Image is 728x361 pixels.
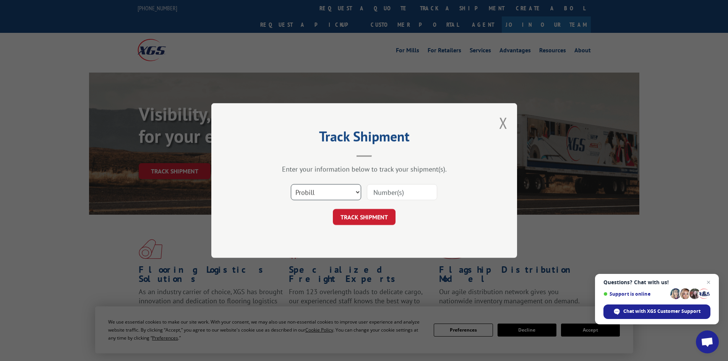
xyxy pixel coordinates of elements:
[250,165,479,173] div: Enter your information below to track your shipment(s).
[250,131,479,146] h2: Track Shipment
[603,291,668,297] span: Support is online
[696,330,719,353] div: Open chat
[367,184,437,200] input: Number(s)
[704,278,713,287] span: Close chat
[623,308,700,315] span: Chat with XGS Customer Support
[333,209,396,225] button: TRACK SHIPMENT
[499,113,507,133] button: Close modal
[603,304,710,319] div: Chat with XGS Customer Support
[603,279,710,285] span: Questions? Chat with us!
